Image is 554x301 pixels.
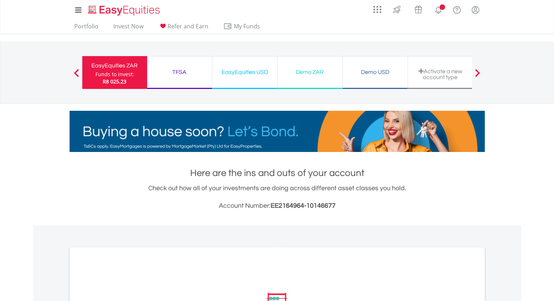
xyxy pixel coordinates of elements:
[282,67,338,77] div: Demo ZAR
[168,22,208,30] span: Refer and Earn
[369,2,386,13] a: AppsGrid
[391,4,403,15] img: thrive-v2.svg
[85,2,163,16] a: Home page
[70,183,485,211] div: Check out how all of your investments are doing across different asset classes you hold.
[87,4,163,16] img: EasyEquities_Logo.png
[223,21,271,31] span: My Funds
[70,201,485,211] h3: Account Number:
[110,23,146,34] a: Invest Now
[95,71,134,78] div: Funds to invest:
[70,167,485,180] h1: Here are the ins and outs of your account
[429,2,448,16] a: Notifications
[466,2,485,18] a: My Profile
[71,23,101,34] a: Portfolio
[70,111,485,152] img: EasyMortage Promotion Banner
[347,67,403,77] div: Demo USD
[87,60,143,71] div: EasyEquities ZAR
[412,4,424,15] img: vouchers-v2.svg
[156,23,211,34] a: Refer and Earn
[408,2,429,15] a: Vouchers
[448,2,466,16] a: FAQ's and Support
[103,78,126,85] span: R8 025.23
[373,5,381,13] img: grid-menu-icon.svg
[217,67,273,77] div: EasyEquities USD
[271,202,335,209] span: EE2164964-10146677
[152,67,208,77] div: TFSA
[412,68,468,80] div: Activate a new account type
